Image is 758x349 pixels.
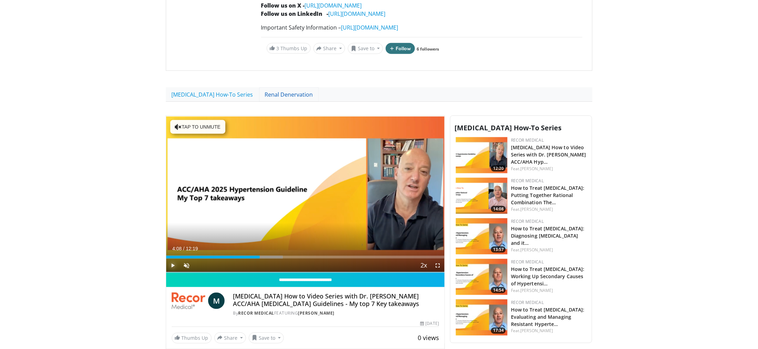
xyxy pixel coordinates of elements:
[277,45,279,52] span: 3
[166,116,445,273] video-js: Video Player
[491,328,506,334] span: 17:34
[521,206,553,212] a: [PERSON_NAME]
[261,2,305,9] strong: Follow us on X -
[341,24,398,31] a: [URL][DOMAIN_NAME]
[238,310,274,316] a: Recor Medical
[233,310,439,316] div: By FEATURING
[456,299,508,336] img: 10cbd22e-c1e6-49ff-b90e-4507a8859fc1.jpg.150x105_q85_crop-smart_upscale.jpg
[170,120,225,134] button: Tap to unmute
[456,299,508,336] a: 17:34
[491,206,506,212] span: 14:08
[511,166,586,172] div: Feat.
[298,310,334,316] a: [PERSON_NAME]
[456,218,508,254] a: 13:57
[511,225,585,246] a: How to Treat [MEDICAL_DATA]: Diagnosing [MEDICAL_DATA] and it…
[456,178,508,214] a: 14:08
[166,259,180,272] button: Play
[420,320,439,327] div: [DATE]
[511,185,585,206] a: How to Treat [MEDICAL_DATA]: Putting Together Rational Combination The…
[456,178,508,214] img: aa0c1c4c-505f-4390-be68-90f38cd57539.png.150x105_q85_crop-smart_upscale.png
[329,10,386,18] a: [URL][DOMAIN_NAME]
[455,123,562,132] span: [MEDICAL_DATA] How-To Series
[313,43,345,54] button: Share
[456,137,508,173] img: ca39d7e0-2dda-4450-bd68-fdac3081aed3.150x105_q85_crop-smart_upscale.jpg
[186,246,198,251] span: 12:19
[418,334,439,342] span: 0 views
[511,206,586,212] div: Feat.
[261,10,329,18] strong: Follow us on LinkedIn -
[261,23,583,32] p: Important Safety Information –
[431,259,445,272] button: Fullscreen
[511,218,544,224] a: Recor Medical
[180,259,194,272] button: Unmute
[267,43,311,54] a: 3 Thumbs Up
[491,165,506,172] span: 12:20
[511,259,544,265] a: Recor Medical
[417,259,431,272] button: Playback Rate
[511,266,585,287] a: How to Treat [MEDICAL_DATA]: Working Up Secondary Causes of Hypertensi…
[521,247,553,253] a: [PERSON_NAME]
[456,259,508,295] a: 14:54
[166,256,445,259] div: Progress Bar
[166,87,259,102] a: [MEDICAL_DATA] How-To Series
[521,287,553,293] a: [PERSON_NAME]
[386,43,415,54] button: Follow
[172,333,212,343] a: Thumbs Up
[214,332,246,343] button: Share
[511,137,544,143] a: Recor Medical
[521,166,553,172] a: [PERSON_NAME]
[521,328,553,334] a: [PERSON_NAME]
[511,247,586,253] div: Feat.
[183,246,185,251] span: /
[491,247,506,253] span: 13:57
[259,87,319,102] a: Renal Denervation
[511,287,586,294] div: Feat.
[456,137,508,173] a: 12:20
[417,46,439,52] a: 6 followers
[172,246,182,251] span: 4:08
[511,328,586,334] div: Feat.
[511,299,544,305] a: Recor Medical
[172,293,206,309] img: Recor Medical
[456,259,508,295] img: 5ca00d86-64b6-43d7-b219-4fe40f4d8433.jpg.150x105_q85_crop-smart_upscale.jpg
[511,178,544,184] a: Recor Medical
[249,332,284,343] button: Save to
[511,144,586,165] a: [MEDICAL_DATA] How to Video Series with Dr. [PERSON_NAME] ACC/AHA Hyp…
[456,218,508,254] img: 6e35119b-2341-4763-b4bf-2ef279db8784.jpg.150x105_q85_crop-smart_upscale.jpg
[348,43,383,54] button: Save to
[491,287,506,293] span: 14:54
[233,293,439,307] h4: [MEDICAL_DATA] How to Video Series with Dr. [PERSON_NAME] ACC/AHA [MEDICAL_DATA] Guidelines - My ...
[208,293,225,309] a: M
[305,2,362,9] a: [URL][DOMAIN_NAME]
[511,306,585,327] a: How to Treat [MEDICAL_DATA]: Evaluating and Managing Resistant Hyperte…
